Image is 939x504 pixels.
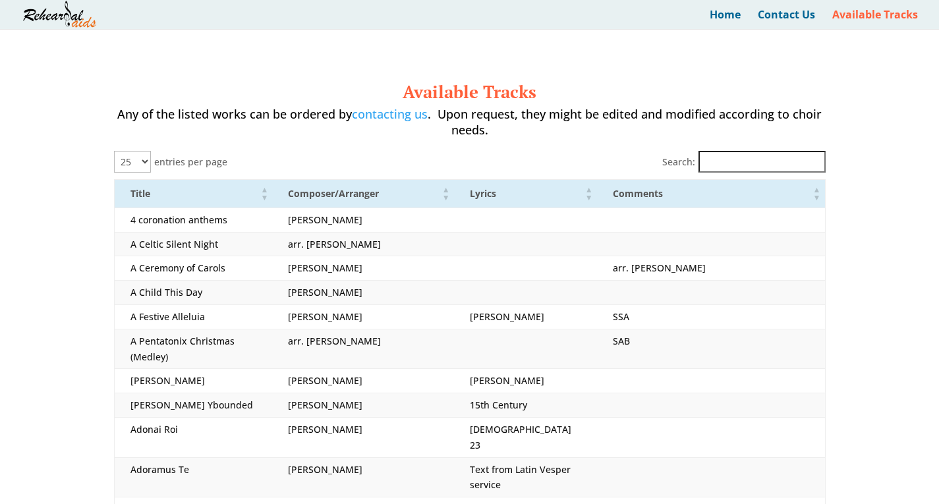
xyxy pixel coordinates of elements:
[114,457,272,497] td: Adoramus Te
[758,10,815,29] a: Contact Us
[272,457,453,497] td: [PERSON_NAME]
[710,10,741,29] a: Home
[260,180,268,208] span: Title: Activate to sort
[597,256,825,281] td: arr. [PERSON_NAME]
[454,418,597,458] td: [DEMOGRAPHIC_DATA] 23
[662,154,695,170] label: Search:
[272,329,453,369] td: arr. [PERSON_NAME]
[114,256,272,281] td: A Ceremony of Carols
[813,180,821,208] span: Comments: Activate to sort
[597,329,825,369] td: SAB
[154,154,227,170] label: entries per page
[130,187,150,200] span: Title
[114,393,272,418] td: [PERSON_NAME] Ybounded
[613,187,663,200] span: Comments
[442,180,450,208] span: Composer/Arranger: Activate to sort
[114,418,272,458] td: Adonai Roi
[454,369,597,393] td: [PERSON_NAME]
[272,256,453,281] td: [PERSON_NAME]
[454,393,597,418] td: 15th Century
[114,232,272,256] td: A Celtic Silent Night
[272,305,453,329] td: [PERSON_NAME]
[403,80,536,103] span: Available Tracks
[114,305,272,329] td: A Festive Alleluia
[272,418,453,458] td: [PERSON_NAME]
[272,393,453,418] td: [PERSON_NAME]
[272,281,453,305] td: [PERSON_NAME]
[288,187,379,200] span: Composer/Arranger
[114,107,826,150] p: Any of the listed works can be ordered by . Upon request, they might be edited and modified accor...
[454,305,597,329] td: [PERSON_NAME]
[454,457,597,497] td: Text from Latin Vesper service
[585,180,593,208] span: Lyrics: Activate to sort
[597,305,825,329] td: SSA
[272,232,453,256] td: arr. [PERSON_NAME]
[114,208,272,232] td: 4 coronation anthems
[272,369,453,393] td: [PERSON_NAME]
[114,329,272,369] td: A Pentatonix Christmas (Medley)
[470,187,496,200] span: Lyrics
[832,10,918,29] a: Available Tracks
[352,106,428,122] a: contacting us
[272,208,453,232] td: [PERSON_NAME]
[114,369,272,393] td: [PERSON_NAME]
[114,281,272,305] td: A Child This Day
